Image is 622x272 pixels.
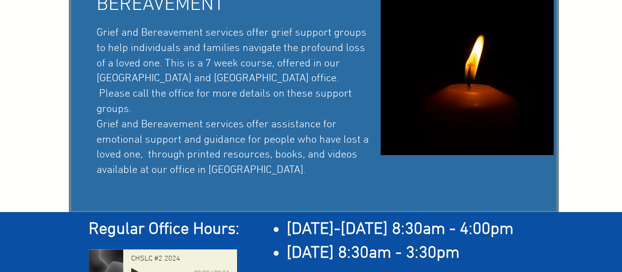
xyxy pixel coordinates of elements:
span: [DATE]-[DATE] 8:30am - 4:00pm [287,219,514,240]
span: Grief and Bereavement services offer grief support groups to help individuals and families naviga... [96,26,369,177]
span: CHSLC #2 2024 [131,255,180,263]
span: [DATE] 8:30am - 3:30pm [287,243,460,264]
span: Regular Office Hours: [89,219,239,240]
h2: ​ [89,218,541,242]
